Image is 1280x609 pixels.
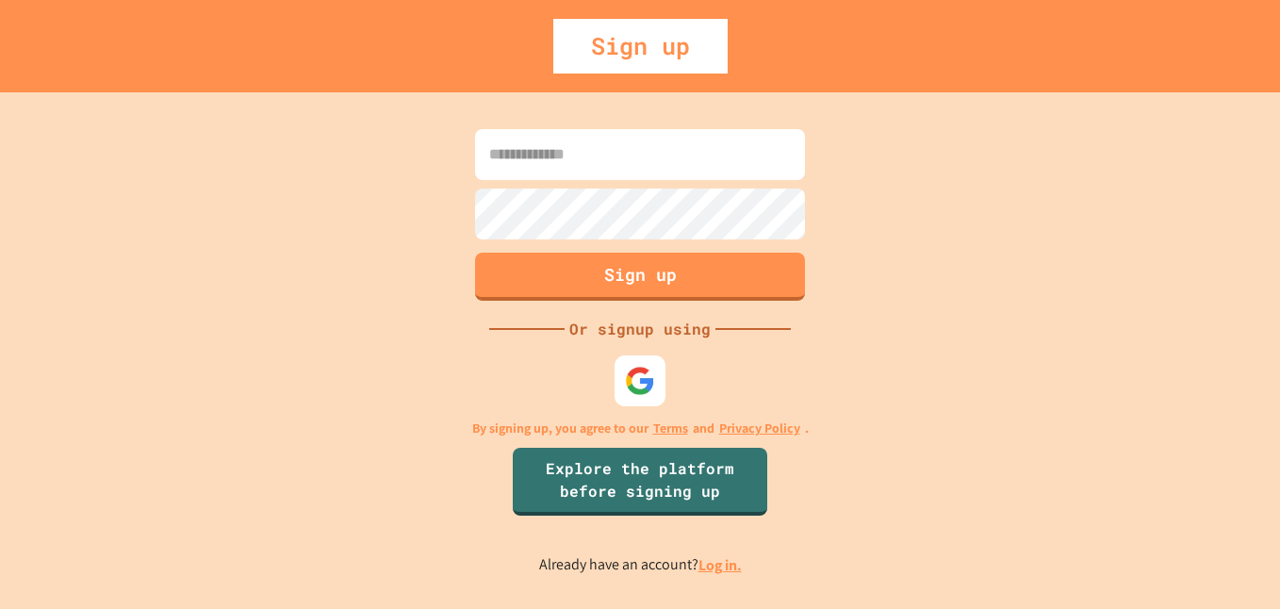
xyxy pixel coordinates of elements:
[472,419,809,438] p: By signing up, you agree to our and .
[719,419,800,438] a: Privacy Policy
[698,555,742,575] a: Log in.
[553,19,728,74] div: Sign up
[565,318,715,340] div: Or signup using
[625,366,655,396] img: google-icon.svg
[653,419,688,438] a: Terms
[475,253,805,301] button: Sign up
[513,448,767,516] a: Explore the platform before signing up
[539,553,742,577] p: Already have an account?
